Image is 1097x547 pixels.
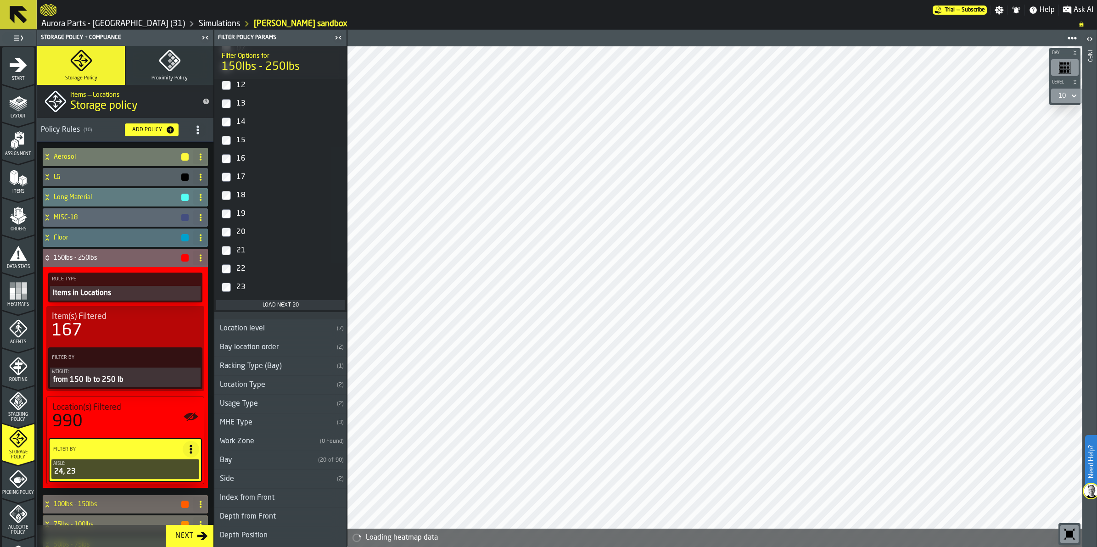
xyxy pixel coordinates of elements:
[366,532,1079,543] div: Loading heatmap data
[337,420,339,425] span: (
[52,288,199,299] div: Items in Locations
[216,205,345,223] label: InputCheckbox-label-react-aria3976700328-:rrg:
[2,198,34,234] li: menu Orders
[222,246,231,255] input: InputCheckbox-label-react-aria3976700328-:rri:
[39,34,199,41] div: Storage Policy + Compliance
[181,173,189,181] button: button-
[342,439,344,444] span: )
[337,401,339,407] span: (
[1086,48,1093,545] div: Info
[2,490,34,495] span: Picking Policy
[1049,57,1080,78] div: button-toolbar-undefined
[339,476,342,482] span: 2
[342,420,344,425] span: )
[991,6,1007,15] label: button-toggle-Settings
[216,278,345,296] label: InputCheckbox-label-react-aria3976700328-:rrk:
[70,99,138,113] span: Storage policy
[43,229,190,247] div: Floor
[235,151,343,166] div: InputCheckbox-react-aria3976700328-:rrd:
[181,234,189,241] button: button-
[51,459,199,479] button: Aisle:24, 23
[214,489,347,508] h3: title-section-Index from Front
[214,395,347,413] h3: title-section-Usage Type
[1049,78,1080,87] button: button-
[222,209,231,218] input: InputCheckbox-label-react-aria3976700328-:rrg:
[54,501,180,508] h4: 100lbs - 150lbs
[50,368,201,387] div: PolicyFilterItem-Weight
[52,402,121,413] span: Location(s) Filtered
[945,7,955,13] span: Trial
[2,189,34,194] span: Items
[933,6,987,15] a: link-to-/wh/i/aa2e4adb-2cd5-4688-aa4a-ec82bcf75d46/pricing/
[342,401,344,407] span: )
[214,451,347,470] h3: title-section-Bay
[1062,527,1077,541] svg: Reset zoom and position
[216,95,345,113] label: InputCheckbox-label-react-aria3976700328-:rra:
[222,154,231,163] input: InputCheckbox-label-react-aria3976700328-:rrd:
[2,348,34,385] li: menu Routing
[342,458,344,463] span: )
[1055,90,1079,101] div: DropdownMenuValue-10
[216,76,345,95] label: InputCheckbox-label-react-aria3976700328-:rr9:
[129,127,166,133] div: Add Policy
[2,377,34,382] span: Routing
[222,228,231,237] input: InputCheckbox-label-react-aria3976700328-:rrh:
[214,361,333,372] div: Racking Type (Bay)
[40,2,56,18] a: logo-header
[49,401,202,433] div: stat-Location(s) Filtered
[235,170,343,184] div: InputCheckbox-react-aria3976700328-:rre:
[214,46,347,79] div: title-150lbs - 250lbs
[54,214,180,221] h4: MISC-18
[342,345,344,350] span: )
[2,525,34,535] span: Allocate Policy
[235,96,343,111] div: InputCheckbox-react-aria3976700328-:rra:
[2,424,34,460] li: menu Storage Policy
[52,369,199,374] div: Weight:
[216,260,345,278] label: InputCheckbox-label-react-aria3976700328-:rrj:
[52,322,82,340] div: 167
[43,249,190,267] div: 150lbs - 250lbs
[222,173,231,182] input: InputCheckbox-label-react-aria3976700328-:rre:
[2,264,34,269] span: Data Stats
[337,476,339,482] span: (
[216,300,345,310] button: button-Load next 20
[50,286,201,301] div: PolicyFilterItem-undefined
[1074,5,1093,16] span: Ask AI
[214,470,347,489] h3: title-section-Side
[166,525,213,547] button: button-Next
[52,312,106,322] span: Item(s) Filtered
[328,458,334,463] span: of
[962,7,985,13] span: Subscribe
[342,363,344,369] span: )
[2,114,34,119] span: Layout
[52,413,83,431] div: 990
[222,264,231,273] input: InputCheckbox-label-react-aria3976700328-:rrj:
[1086,436,1096,487] label: Need Help?
[51,445,183,454] label: Filter By
[1058,92,1066,100] div: DropdownMenuValue-10
[2,76,34,81] span: Start
[52,402,198,413] div: Title
[1058,523,1080,545] div: button-toolbar-undefined
[1040,5,1055,16] span: Help
[37,85,213,118] div: title-Storage policy
[222,81,231,90] input: InputCheckbox-label-react-aria3976700328-:rr9:
[339,401,342,407] span: 2
[2,412,34,422] span: Stacking Policy
[222,136,231,145] input: InputCheckbox-label-react-aria3976700328-:rrc:
[125,123,179,136] button: button-Add Policy
[53,466,197,477] div: 24, 23
[43,148,190,166] div: Aerosol
[320,439,322,444] span: (
[2,85,34,122] li: menu Layout
[84,127,92,133] span: ( 10 )
[214,436,316,447] div: Work Zone
[222,50,339,60] h2: Sub Title
[235,243,343,258] div: InputCheckbox-react-aria3976700328-:rri:
[235,188,343,203] div: InputCheckbox-react-aria3976700328-:rrf:
[2,151,34,156] span: Assignment
[54,234,180,241] h4: Floor
[347,529,1082,547] div: alert-Loading heatmap data
[222,99,231,108] input: InputCheckbox-label-react-aria3976700328-:rra:
[1059,5,1097,16] label: button-toggle-Ask AI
